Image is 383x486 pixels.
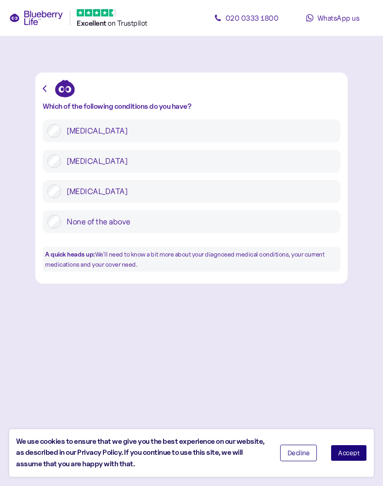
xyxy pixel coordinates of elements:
label: [MEDICAL_DATA] [61,124,336,138]
span: WhatsApp us [317,13,360,22]
a: WhatsApp us [291,9,374,27]
a: 020 0333 1800 [205,9,287,27]
span: 020 0333 1800 [225,13,279,22]
b: A quick heads up: [45,250,95,258]
span: Decline [287,450,310,456]
label: [MEDICAL_DATA] [61,154,336,168]
button: Accept cookies [331,445,367,461]
div: Which of the following conditions do you have? [43,103,340,110]
span: Excellent ️ [77,19,107,28]
button: Decline cookies [280,445,317,461]
div: We'll need to know a bit more about your diagnosed medical conditions, your current medications a... [43,247,340,272]
span: Accept [338,450,360,456]
span: on Trustpilot [107,18,147,28]
label: [MEDICAL_DATA] [61,184,336,198]
div: We use cookies to ensure that we give you the best experience on our website, as described in our... [16,436,266,470]
label: None of the above [61,215,336,229]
